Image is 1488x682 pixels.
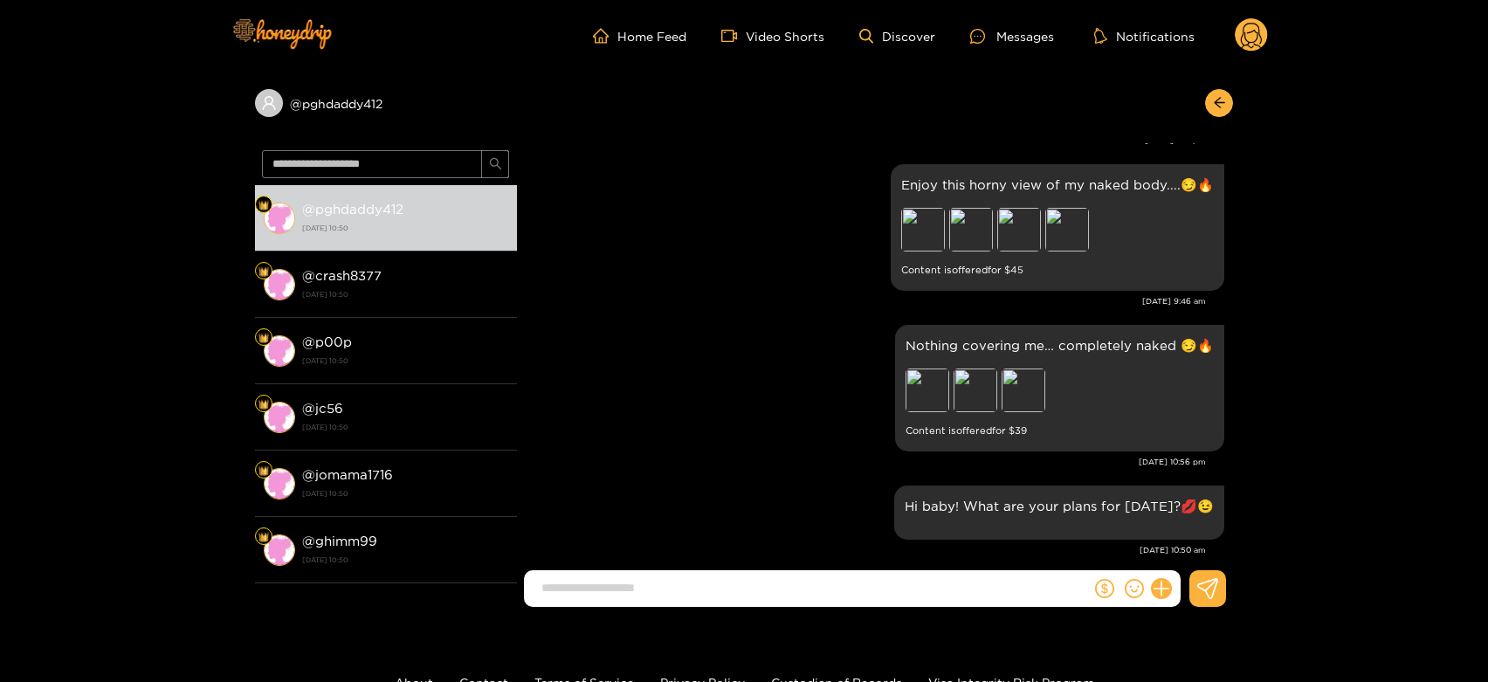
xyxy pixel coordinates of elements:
[1095,579,1114,598] span: dollar
[894,486,1224,540] div: Aug. 15, 10:50 am
[258,532,269,542] img: Fan Level
[302,334,352,349] strong: @ p00p
[302,286,508,302] strong: [DATE] 10:50
[901,260,1214,280] small: Content is offered for $ 45
[302,268,382,283] strong: @ crash8377
[264,468,295,499] img: conversation
[593,28,617,44] span: home
[906,421,1214,441] small: Content is offered for $ 39
[895,325,1224,451] div: Aug. 14, 10:56 pm
[906,335,1214,355] p: Nothing covering me… completely naked 😏🔥
[302,220,508,236] strong: [DATE] 10:50
[302,353,508,369] strong: [DATE] 10:50
[258,465,269,476] img: Fan Level
[593,28,686,44] a: Home Feed
[302,202,403,217] strong: @ pghdaddy412
[302,401,343,416] strong: @ jc56
[255,89,517,117] div: @pghdaddy412
[264,203,295,234] img: conversation
[721,28,746,44] span: video-camera
[905,496,1214,516] p: Hi baby! What are your plans for [DATE]?💋😉
[1092,575,1118,602] button: dollar
[1213,96,1226,111] span: arrow-left
[264,534,295,566] img: conversation
[302,534,377,548] strong: @ ghimm99
[891,164,1224,291] div: Aug. 14, 9:46 am
[481,150,509,178] button: search
[901,175,1214,195] p: Enjoy this horny view of my naked body....😏🔥
[302,552,508,568] strong: [DATE] 10:50
[526,456,1206,468] div: [DATE] 10:56 pm
[489,157,502,172] span: search
[302,486,508,501] strong: [DATE] 10:50
[261,95,277,111] span: user
[264,269,295,300] img: conversation
[264,402,295,433] img: conversation
[1205,89,1233,117] button: arrow-left
[859,29,935,44] a: Discover
[258,399,269,410] img: Fan Level
[970,26,1054,46] div: Messages
[302,467,393,482] strong: @ jomama1716
[526,544,1206,556] div: [DATE] 10:50 am
[264,335,295,367] img: conversation
[258,200,269,210] img: Fan Level
[258,333,269,343] img: Fan Level
[1089,27,1200,45] button: Notifications
[258,266,269,277] img: Fan Level
[526,295,1206,307] div: [DATE] 9:46 am
[302,419,508,435] strong: [DATE] 10:50
[721,28,824,44] a: Video Shorts
[1125,579,1144,598] span: smile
